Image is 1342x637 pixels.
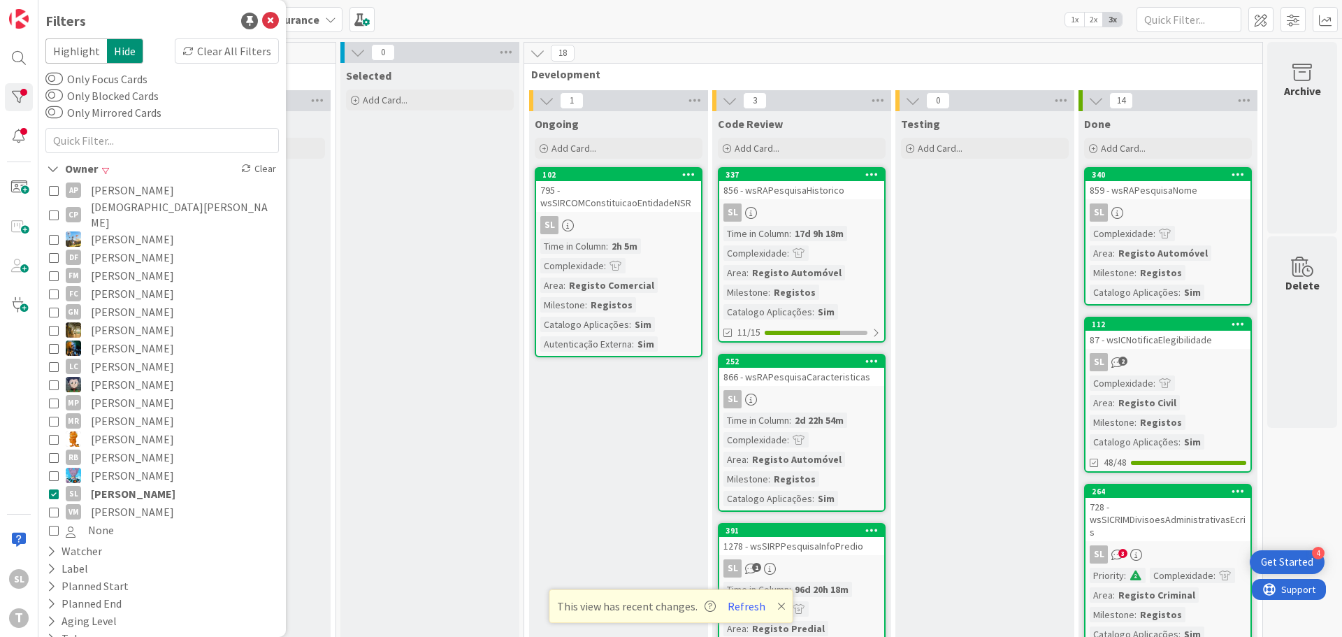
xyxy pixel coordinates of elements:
span: : [1113,587,1115,603]
span: : [604,258,606,273]
div: MR [66,413,81,429]
label: Only Blocked Cards [45,87,159,104]
div: SL [723,390,742,408]
span: 3 [1118,549,1127,558]
label: Only Focus Cards [45,71,147,87]
div: Time in Column [540,238,606,254]
span: [PERSON_NAME] [91,303,174,321]
div: LC [66,359,81,374]
button: JC [PERSON_NAME] [49,321,275,339]
div: Clear [238,160,279,178]
span: : [746,621,749,636]
span: [PERSON_NAME] [91,181,174,199]
div: Autenticação Externa [540,336,632,352]
div: Catalogo Aplicações [723,491,812,506]
div: Registos [587,297,636,313]
div: 264728 - wsSICRIMDivisoesAdministrativasEcris [1085,485,1250,541]
div: CP [66,207,81,222]
span: Add Card... [551,142,596,155]
div: Get Started [1261,555,1313,569]
button: Only Focus Cards [45,72,63,86]
div: Area [723,621,746,636]
span: [PERSON_NAME] [91,357,174,375]
div: 337 [719,169,884,181]
div: T [9,608,29,628]
span: 1 [752,563,761,572]
span: 14 [1109,92,1133,109]
span: 1x [1065,13,1084,27]
span: 11/15 [737,325,760,340]
div: SL [1085,203,1250,222]
span: [PERSON_NAME] [91,466,174,485]
div: Sim [631,317,655,332]
div: 795 - wsSIRCOMConstituicaoEntidadeNSR [536,181,701,212]
div: Registo Automóvel [749,452,845,467]
div: Registos [1137,265,1185,280]
button: GN [PERSON_NAME] [49,303,275,321]
span: : [606,238,608,254]
div: 340 [1085,169,1250,181]
span: : [789,582,791,597]
div: 337 [726,170,884,180]
input: Quick Filter... [1137,7,1241,32]
img: JC [66,341,81,356]
div: MP [66,395,81,410]
div: Sim [814,304,838,320]
div: 866 - wsRAPesquisaCaracteristicas [719,368,884,386]
span: Add Card... [918,142,962,155]
span: [PERSON_NAME] [91,285,174,303]
img: LS [66,377,81,392]
span: Support [29,2,64,19]
span: : [746,265,749,280]
div: Area [723,452,746,467]
div: GN [66,304,81,320]
div: 337856 - wsRAPesquisaHistorico [719,169,884,199]
span: 0 [926,92,950,109]
div: SL [1090,203,1108,222]
span: : [812,491,814,506]
div: Planned Start [45,578,130,595]
div: SL [719,559,884,578]
div: Area [1090,587,1113,603]
div: 96d 20h 18m [791,582,852,597]
span: 2 [1118,357,1127,366]
div: Clear All Filters [175,38,279,64]
button: SF [PERSON_NAME] [49,466,275,485]
div: Milestone [1090,607,1134,622]
span: This view has recent changes. [557,598,716,615]
div: Registo Automóvel [1115,245,1211,261]
span: : [1134,265,1137,280]
span: : [629,317,631,332]
div: Archive [1284,83,1321,99]
div: Area [1090,245,1113,261]
span: : [1124,568,1126,583]
div: Registos [1137,415,1185,430]
div: Complexidade [1090,375,1153,391]
span: Add Card... [735,142,779,155]
span: [PERSON_NAME] [91,230,174,248]
button: Only Blocked Cards [45,89,63,103]
span: [PERSON_NAME] [91,485,175,503]
span: : [746,452,749,467]
button: RL [PERSON_NAME] [49,430,275,448]
span: Testing [901,117,940,131]
div: 102 [542,170,701,180]
div: Catalogo Aplicações [1090,285,1178,300]
span: Ongoing [535,117,579,131]
div: SL [719,390,884,408]
div: Owner [45,160,99,178]
span: : [1153,226,1155,241]
div: SL [1090,353,1108,371]
div: 728 - wsSICRIMDivisoesAdministrativasEcris [1085,498,1250,541]
div: Area [1090,395,1113,410]
div: Registo Predial [749,621,828,636]
img: RL [66,431,81,447]
div: Catalogo Aplicações [723,304,812,320]
button: FC [PERSON_NAME] [49,285,275,303]
div: 11287 - wsICNotificaElegibilidade [1085,318,1250,349]
div: 3911278 - wsSIRPPesquisaInfoPredio [719,524,884,555]
span: Add Card... [363,94,407,106]
div: 112 [1092,320,1250,329]
div: Sim [1181,285,1204,300]
div: 252 [726,357,884,366]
